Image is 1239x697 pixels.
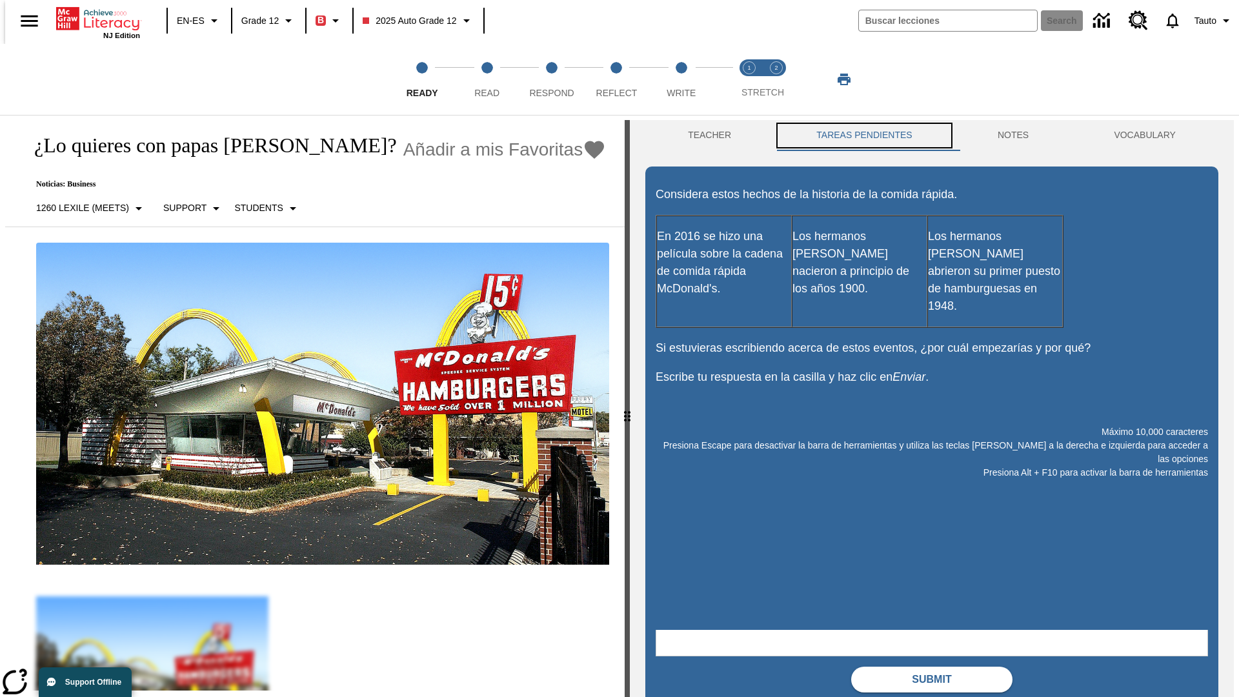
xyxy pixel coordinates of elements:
button: Imprimir [823,68,865,91]
img: One of the first McDonald's stores, with the iconic red sign and golden arches. [36,243,609,565]
p: Noticias: Business [21,179,606,189]
p: 1260 Lexile (Meets) [36,201,129,215]
div: activity [630,120,1234,697]
span: Write [667,88,696,98]
p: Los hermanos [PERSON_NAME] nacieron a principio de los años 1900. [792,228,927,298]
div: Pulsa la tecla de intro o la barra espaciadora y luego presiona las flechas de derecha e izquierd... [625,120,630,697]
p: Support [163,201,206,215]
span: STRETCH [741,87,784,97]
em: Enviar [892,370,925,383]
text: 2 [774,65,778,71]
button: TAREAS PENDIENTES [774,120,955,151]
span: Read [474,88,499,98]
input: search field [859,10,1037,31]
button: Stretch Read step 1 of 2 [730,44,768,115]
button: Ready step 1 of 5 [385,44,459,115]
p: Students [234,201,283,215]
button: Respond step 3 of 5 [514,44,589,115]
button: Perfil/Configuración [1189,9,1239,32]
button: NOTES [955,120,1072,151]
text: 1 [747,65,750,71]
div: reading [5,120,625,691]
p: Máximo 10,000 caracteres [656,425,1208,439]
span: Ready [407,88,438,98]
button: Support Offline [39,667,132,697]
button: Language: EN-ES, Selecciona un idioma [172,9,227,32]
button: VOCABULARY [1071,120,1218,151]
p: Si estuvieras escribiendo acerca de estos eventos, ¿por cuál empezarías y por qué? [656,339,1208,357]
span: Tauto [1194,14,1216,28]
button: Class: 2025 Auto Grade 12, Selecciona una clase [358,9,479,32]
a: Centro de información [1085,3,1121,39]
div: Portada [56,5,140,39]
span: 2025 Auto Grade 12 [363,14,456,28]
p: Considera estos hechos de la historia de la comida rápida. [656,186,1208,203]
button: Reflect step 4 of 5 [579,44,654,115]
button: Write step 5 of 5 [644,44,719,115]
a: Notificaciones [1156,4,1189,37]
span: Grade 12 [241,14,279,28]
div: Instructional Panel Tabs [645,120,1218,151]
button: Submit [851,667,1012,692]
span: Reflect [596,88,638,98]
button: Tipo de apoyo, Support [158,197,229,220]
h1: ¿Lo quieres con papas [PERSON_NAME]? [21,134,397,157]
a: Centro de recursos, Se abrirá en una pestaña nueva. [1121,3,1156,38]
button: Abrir el menú lateral [10,2,48,40]
span: Respond [529,88,574,98]
span: B [317,12,324,28]
button: Seleccionar estudiante [229,197,305,220]
span: NJ Edition [103,32,140,39]
span: Añadir a mis Favoritas [403,139,583,160]
button: Stretch Respond step 2 of 2 [758,44,795,115]
span: EN-ES [177,14,205,28]
p: Escribe tu respuesta en la casilla y haz clic en . [656,369,1208,386]
p: Presiona Alt + F10 para activar la barra de herramientas [656,466,1208,480]
button: Read step 2 of 5 [449,44,524,115]
p: Presiona Escape para desactivar la barra de herramientas y utiliza las teclas [PERSON_NAME] a la ... [656,439,1208,466]
span: Support Offline [65,678,121,687]
button: Añadir a mis Favoritas - ¿Lo quieres con papas fritas? [403,138,607,161]
body: Máximo 10,000 caracteres Presiona Escape para desactivar la barra de herramientas y utiliza las t... [5,10,188,22]
button: Seleccione Lexile, 1260 Lexile (Meets) [31,197,152,220]
button: Teacher [645,120,774,151]
p: Los hermanos [PERSON_NAME] abrieron su primer puesto de hamburguesas en 1948. [928,228,1062,315]
button: Grado: Grade 12, Elige un grado [236,9,301,32]
button: Boost El color de la clase es rojo. Cambiar el color de la clase. [310,9,348,32]
p: En 2016 se hizo una película sobre la cadena de comida rápida McDonald's. [657,228,791,298]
